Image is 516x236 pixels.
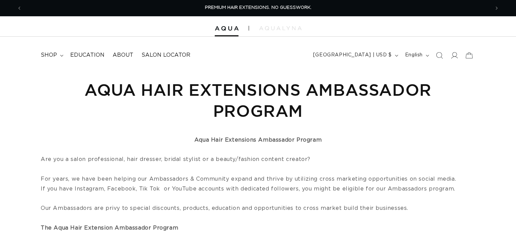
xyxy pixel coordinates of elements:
[141,52,190,59] span: Salon Locator
[41,184,475,204] div: If you have Instagram, Facebook, Tik Tok or YouTube accounts with dedicated followers, you might ...
[41,174,475,184] div: For years, we have been helping our Ambassadors & Community expand and thrive by utilizing cross ...
[41,79,475,122] h1: Aqua Hair Extensions Ambassador Program
[137,48,194,63] a: Salon Locator
[41,52,57,59] span: shop
[70,52,104,59] span: Education
[489,2,504,15] button: Next announcement
[41,145,475,174] div: Are you a salon professional, hair dresser, bridal stylist or a beauty/fashion content creator?
[432,48,447,63] summary: Search
[405,52,423,59] span: English
[313,52,392,59] span: [GEOGRAPHIC_DATA] | USD $
[37,48,66,63] summary: shop
[194,137,322,143] strong: Aqua Hair Extensions Ambassador Program
[215,26,238,31] img: Aqua Hair Extensions
[309,49,401,62] button: [GEOGRAPHIC_DATA] | USD $
[205,5,311,10] span: PREMIUM HAIR EXTENSIONS. NO GUESSWORK.
[109,48,137,63] a: About
[41,203,475,223] div: Our Ambassadors are privy to special discounts, products, education and opportunities to cross ma...
[401,49,432,62] button: English
[259,26,302,30] img: aqualyna.com
[41,225,178,231] strong: The Aqua Hair Extension Ambassador Program
[66,48,109,63] a: Education
[113,52,133,59] span: About
[12,2,27,15] button: Previous announcement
